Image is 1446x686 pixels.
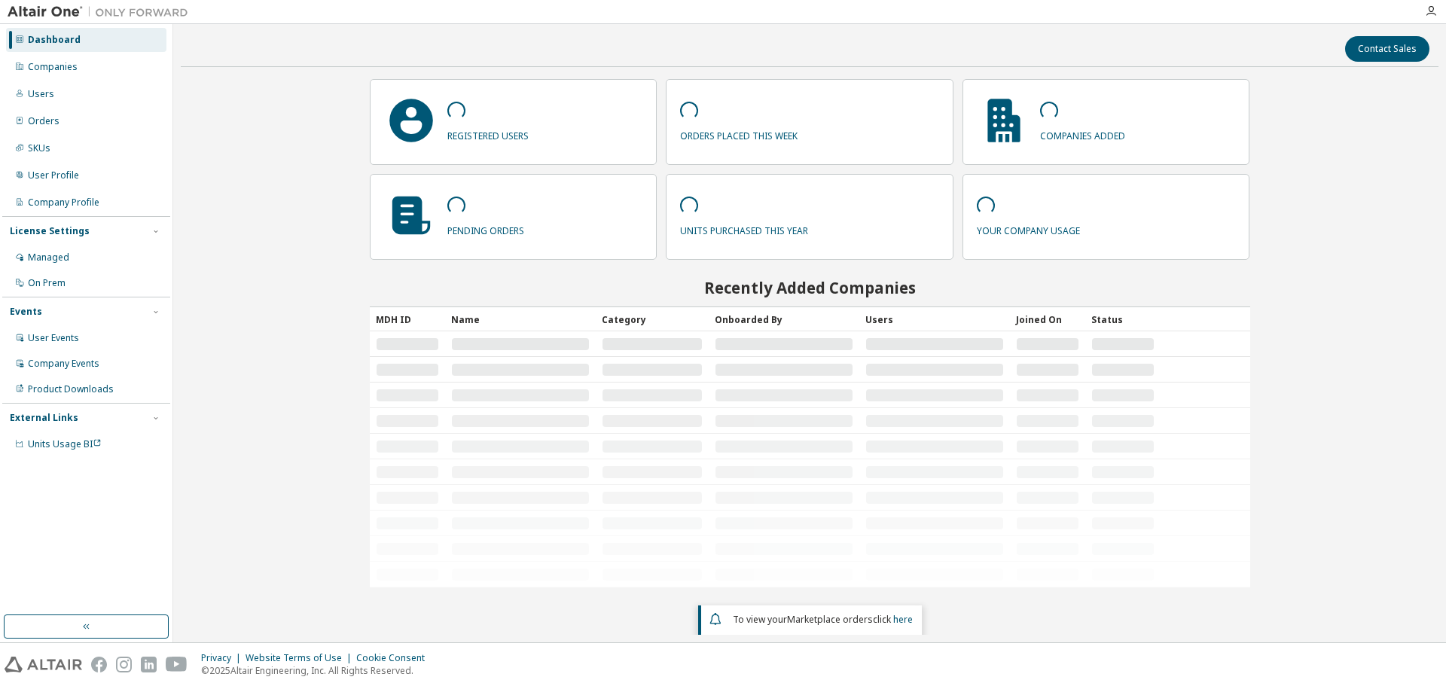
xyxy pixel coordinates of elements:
[1091,307,1155,331] div: Status
[893,613,913,626] a: here
[28,197,99,209] div: Company Profile
[447,220,524,237] p: pending orders
[356,652,434,664] div: Cookie Consent
[28,358,99,370] div: Company Events
[141,657,157,672] img: linkedin.svg
[1345,36,1429,62] button: Contact Sales
[28,34,81,46] div: Dashboard
[370,278,1250,297] h2: Recently Added Companies
[28,142,50,154] div: SKUs
[28,438,102,450] span: Units Usage BI
[602,307,703,331] div: Category
[91,657,107,672] img: facebook.svg
[1016,307,1079,331] div: Joined On
[116,657,132,672] img: instagram.svg
[28,115,59,127] div: Orders
[733,613,913,626] span: To view your click
[5,657,82,672] img: altair_logo.svg
[715,307,853,331] div: Onboarded By
[451,307,590,331] div: Name
[166,657,188,672] img: youtube.svg
[680,125,798,142] p: orders placed this week
[246,652,356,664] div: Website Terms of Use
[201,664,434,677] p: © 2025 Altair Engineering, Inc. All Rights Reserved.
[10,412,78,424] div: External Links
[201,652,246,664] div: Privacy
[28,332,79,344] div: User Events
[28,383,114,395] div: Product Downloads
[28,169,79,181] div: User Profile
[8,5,196,20] img: Altair One
[28,61,78,73] div: Companies
[787,613,873,626] em: Marketplace orders
[680,220,808,237] p: units purchased this year
[1040,125,1125,142] p: companies added
[10,306,42,318] div: Events
[865,307,1004,331] div: Users
[28,277,66,289] div: On Prem
[447,125,529,142] p: registered users
[376,307,439,331] div: MDH ID
[28,88,54,100] div: Users
[977,220,1080,237] p: your company usage
[28,252,69,264] div: Managed
[10,225,90,237] div: License Settings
